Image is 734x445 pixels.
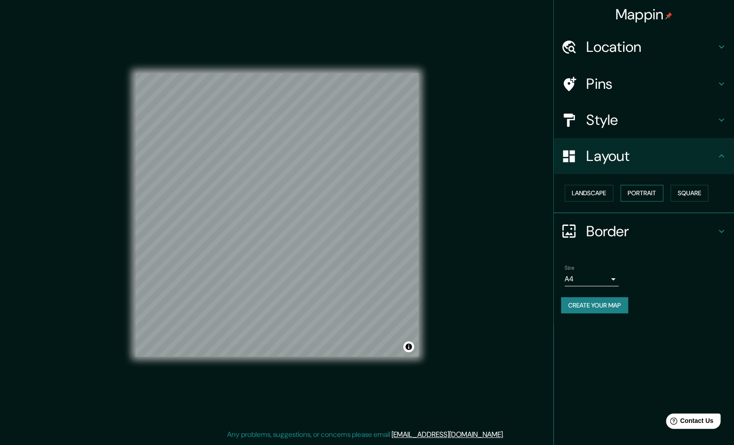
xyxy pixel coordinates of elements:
[670,185,708,202] button: Square
[565,272,619,286] div: A4
[554,66,734,102] div: Pins
[586,222,716,240] h4: Border
[665,12,672,19] img: pin-icon.png
[227,429,504,440] p: Any problems, suggestions, or concerns please email .
[654,410,724,435] iframe: Help widget launcher
[615,5,673,23] h4: Mappin
[554,138,734,174] div: Layout
[403,341,414,352] button: Toggle attribution
[586,147,716,165] h4: Layout
[620,185,663,202] button: Portrait
[565,264,574,271] label: Size
[392,430,503,439] a: [EMAIL_ADDRESS][DOMAIN_NAME]
[586,75,716,93] h4: Pins
[586,111,716,129] h4: Style
[586,38,716,56] h4: Location
[554,213,734,249] div: Border
[506,429,507,440] div: .
[554,102,734,138] div: Style
[135,73,419,357] canvas: Map
[565,185,613,202] button: Landscape
[554,29,734,65] div: Location
[561,297,628,314] button: Create your map
[504,429,506,440] div: .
